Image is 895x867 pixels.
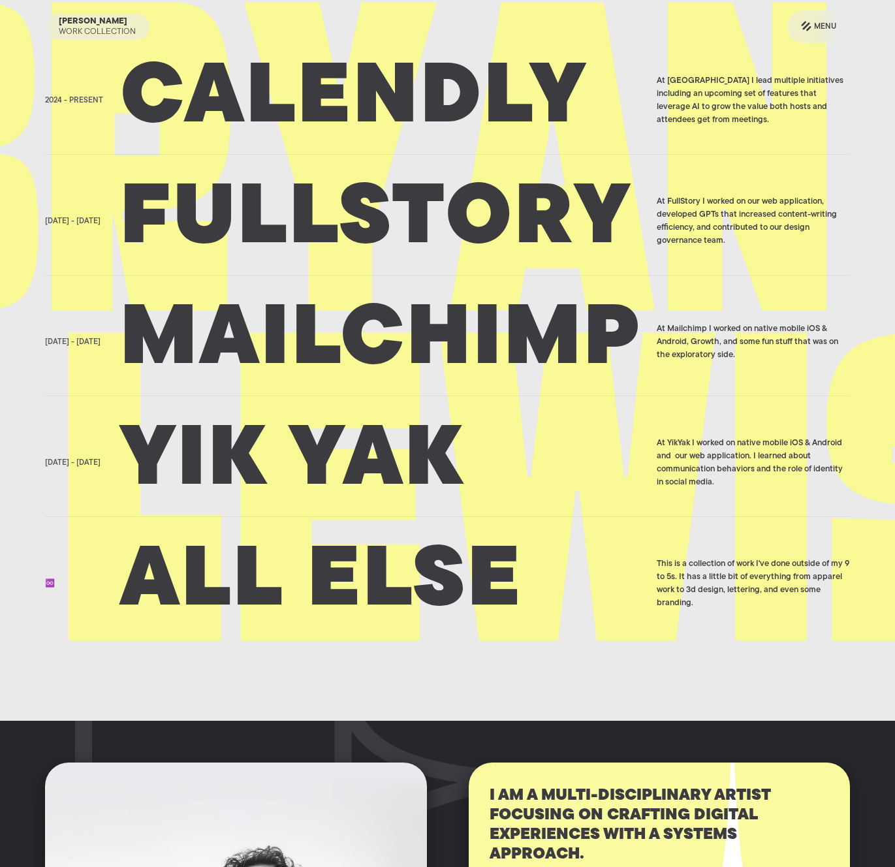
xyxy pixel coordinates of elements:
[120,309,649,375] h2: Mailchimp
[787,10,850,43] a: Menu
[45,337,101,347] div: [DATE] - [DATE]
[120,430,649,496] h2: Yik yak
[120,551,649,616] h2: All else
[657,437,850,489] div: At YikYak I worked on native mobile iOS & Android and our web application. I learned about commun...
[59,27,136,37] div: Work Collection
[45,578,55,589] div: ♾️
[45,289,851,396] a: [DATE] - [DATE]MailchimpAt Mailchimp I worked on native mobile iOS & Android, Growth, and some fu...
[657,558,850,610] div: This is a collection of work I've done outside of my 9 to 5s. It has a little bit of everything f...
[657,323,850,362] div: At Mailchimp I worked on native mobile iOS & Android, Growth, and some fun stuff that was on the ...
[45,168,851,276] a: [DATE] - [DATE]FullstoryAt FullStory I worked on our web application, developed GPTs that increas...
[45,530,851,637] a: ♾️All elseThis is a collection of work I've done outside of my 9 to 5s. It has a little bit of ev...
[59,16,127,27] div: [PERSON_NAME]
[45,14,149,40] a: [PERSON_NAME]Work Collection
[814,19,836,35] div: Menu
[45,47,851,155] a: 2024 - PresentCalendlyAt [GEOGRAPHIC_DATA] I lead multiple initiatives including an upcoming set ...
[45,458,101,468] div: [DATE] - [DATE]
[120,68,649,133] h2: Calendly
[657,74,850,127] div: At [GEOGRAPHIC_DATA] I lead multiple initiatives including an upcoming set of features that lever...
[657,195,850,247] div: At FullStory I worked on our web application, developed GPTs that increased content-writing effic...
[45,216,101,227] div: [DATE] - [DATE]
[45,409,851,517] a: [DATE] - [DATE]Yik yakAt YikYak I worked on native mobile iOS & Android and our web application. ...
[490,786,830,864] h3: I am a multi-disciplinary artist focusing on crafting digital experiences with a systems approach.
[45,95,103,106] div: 2024 - Present
[120,189,649,254] h2: Fullstory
